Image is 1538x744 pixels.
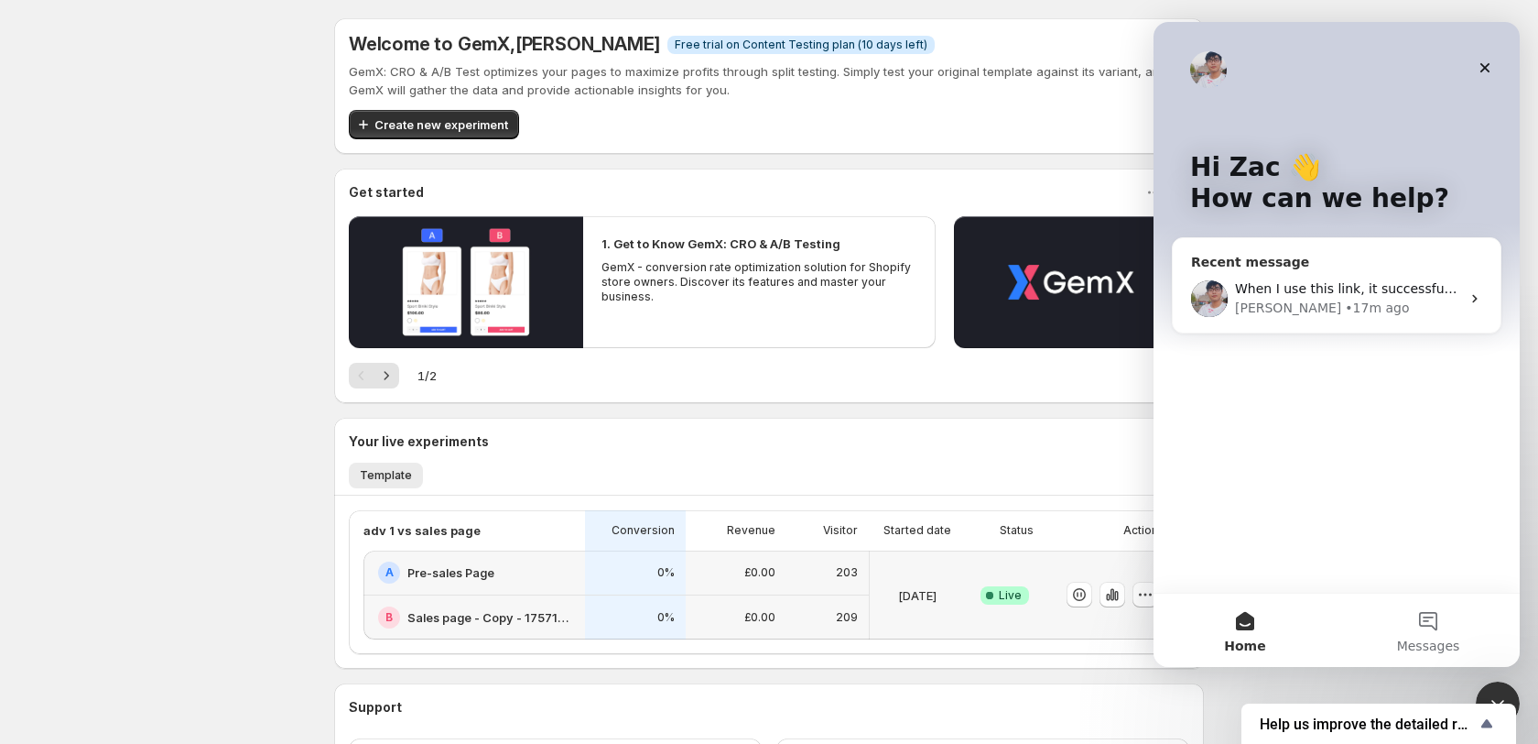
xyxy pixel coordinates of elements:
[349,33,660,55] h5: Welcome to GemX
[883,523,951,538] p: Started date
[510,33,660,55] span: , [PERSON_NAME]
[349,363,399,388] nav: Pagination
[407,563,494,582] h2: Pre-sales Page
[374,363,399,388] button: Next
[1153,22,1520,667] iframe: Intercom live chat
[349,183,424,202] h3: Get started
[374,115,508,134] span: Create new experiment
[244,618,307,630] span: Messages
[385,565,394,580] h2: A
[363,521,481,540] p: adv 1 vs sales page
[70,618,112,630] span: Home
[349,432,489,451] h3: Your live experiments
[360,468,412,483] span: Template
[612,523,675,538] p: Conversion
[999,588,1022,603] span: Live
[601,235,840,253] h2: 1. Get to Know GemX: CRO & A/B Testing
[727,523,775,538] p: Revenue
[349,216,583,348] button: Play video
[1260,713,1498,735] button: Show survey - Help us improve the detailed report for A/B campaigns
[81,259,904,274] span: When I use this link, it successfully takes me to both versions of the page, A and B. But in the ...
[601,260,916,304] p: GemX - conversion rate optimization solution for Shopify store owners. Discover its features and ...
[349,698,402,717] h3: Support
[349,62,1189,99] p: GemX: CRO & A/B Test optimizes your pages to maximize profits through split testing. Simply test ...
[191,277,255,296] div: • 17m ago
[1476,682,1520,726] iframe: Intercom live chat
[349,110,519,139] button: Create new experiment
[315,29,348,62] div: Close
[898,586,937,605] p: [DATE]
[385,610,393,625] h2: B
[1123,523,1158,538] p: Action
[675,38,927,52] span: Free trial on Content Testing plan (10 days left)
[417,367,437,385] span: 1 / 2
[744,565,775,580] p: £0.00
[657,610,675,625] p: 0%
[657,565,675,580] p: 0%
[1260,716,1476,733] span: Help us improve the detailed report for A/B campaigns
[744,610,775,625] p: £0.00
[81,277,188,296] div: [PERSON_NAME]
[836,610,858,625] p: 209
[1000,523,1034,538] p: Status
[836,565,858,580] p: 203
[954,216,1188,348] button: Play video
[183,572,366,645] button: Messages
[823,523,858,538] p: Visitor
[407,608,574,627] h2: Sales page - Copy - 1757109853212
